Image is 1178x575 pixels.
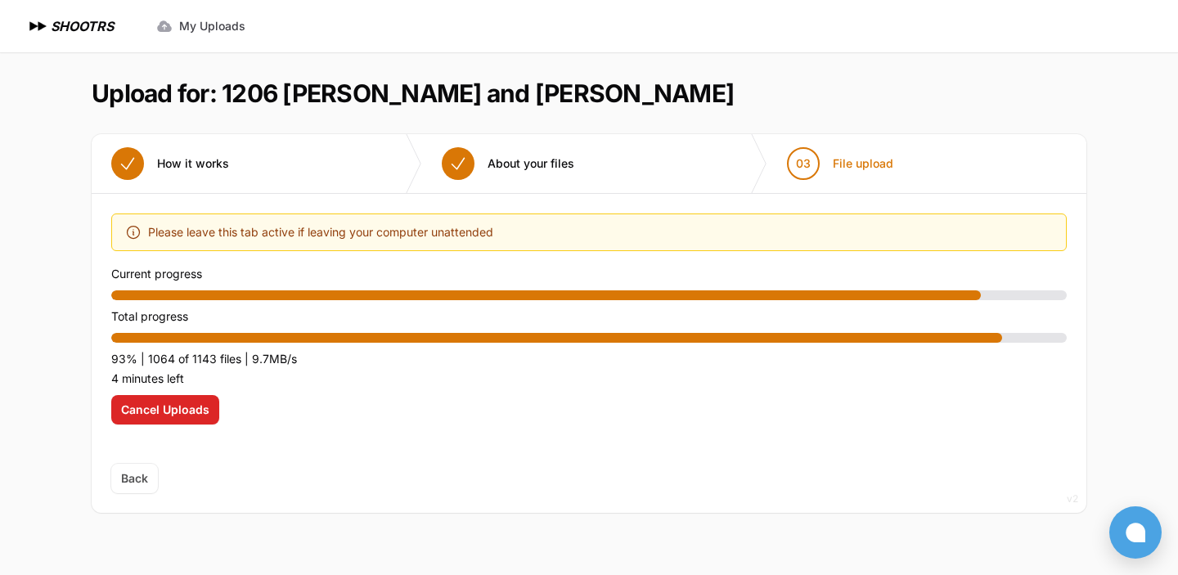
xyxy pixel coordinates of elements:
[179,18,245,34] span: My Uploads
[51,16,114,36] h1: SHOOTRS
[146,11,255,41] a: My Uploads
[26,16,114,36] a: SHOOTRS SHOOTRS
[111,264,1067,284] p: Current progress
[767,134,913,193] button: 03 File upload
[157,155,229,172] span: How it works
[1109,506,1162,559] button: Open chat window
[111,395,219,425] button: Cancel Uploads
[422,134,594,193] button: About your files
[26,16,51,36] img: SHOOTRS
[92,79,734,108] h1: Upload for: 1206 [PERSON_NAME] and [PERSON_NAME]
[111,369,1067,389] p: 4 minutes left
[111,349,1067,369] p: 93% | 1064 of 1143 files | 9.7MB/s
[1067,489,1078,509] div: v2
[121,402,209,418] span: Cancel Uploads
[488,155,574,172] span: About your files
[796,155,811,172] span: 03
[92,134,249,193] button: How it works
[148,222,493,242] span: Please leave this tab active if leaving your computer unattended
[111,307,1067,326] p: Total progress
[833,155,893,172] span: File upload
